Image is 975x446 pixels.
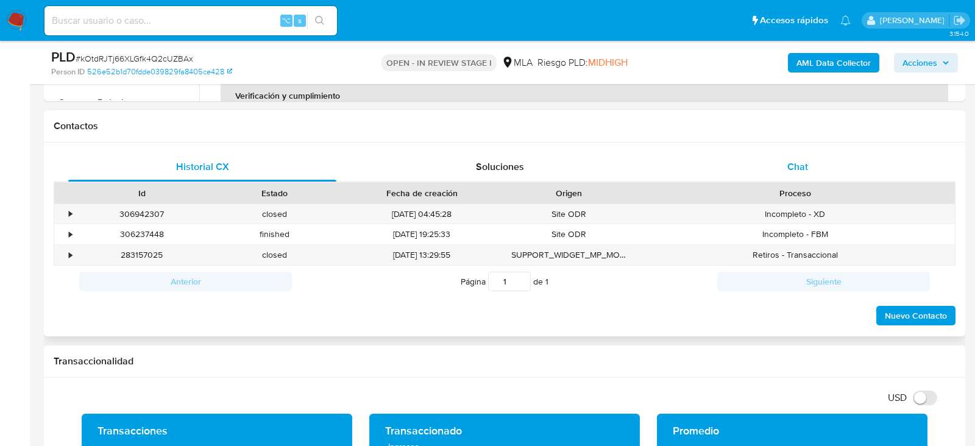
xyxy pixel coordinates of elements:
div: closed [208,204,341,224]
span: Historial CX [176,160,229,174]
div: Retiros - Transaccional [636,245,955,265]
button: Anterior [79,272,292,291]
div: [DATE] 13:29:55 [341,245,503,265]
a: Salir [953,14,966,27]
a: Notificaciones [840,15,851,26]
span: Nuevo Contacto [885,307,947,324]
span: 1 [545,275,548,288]
div: closed [208,245,341,265]
div: Incompleto - XD [636,204,955,224]
span: MIDHIGH [588,55,628,69]
span: Acciones [902,53,937,73]
div: Incompleto - FBM [636,224,955,244]
span: Chat [787,160,808,174]
div: SUPPORT_WIDGET_MP_MOBILE [503,245,636,265]
th: Verificación y cumplimiento [221,81,948,110]
div: Id [84,187,200,199]
div: 306942307 [76,204,208,224]
button: Nuevo Contacto [876,306,955,325]
b: AML Data Collector [796,53,871,73]
div: Origen [511,187,627,199]
div: • [69,208,72,220]
div: Site ODR [503,224,636,244]
div: 283157025 [76,245,208,265]
div: 306237448 [76,224,208,244]
p: lourdes.morinigo@mercadolibre.com [880,15,949,26]
p: OPEN - IN REVIEW STAGE I [381,54,497,71]
div: • [69,228,72,240]
span: Accesos rápidos [760,14,828,27]
button: AML Data Collector [788,53,879,73]
input: Buscar usuario o caso... [44,13,337,29]
b: Person ID [51,66,85,77]
div: Estado [217,187,333,199]
b: PLD [51,47,76,66]
div: Proceso [644,187,946,199]
a: 526e52b1d70fdde039829fa8405ce428 [87,66,232,77]
div: • [69,249,72,261]
div: [DATE] 19:25:33 [341,224,503,244]
button: Siguiente [717,272,930,291]
span: Página de [461,272,548,291]
span: Riesgo PLD: [537,56,628,69]
button: Acciones [894,53,958,73]
div: Site ODR [503,204,636,224]
span: Soluciones [476,160,524,174]
span: # kOtdRJTj66XLGfk4Q2cUZBAx [76,52,193,65]
div: MLA [502,56,533,69]
button: Cruces y Relaciones [47,88,199,118]
span: ⌥ [282,15,291,26]
span: s [298,15,302,26]
div: [DATE] 04:45:28 [341,204,503,224]
button: search-icon [307,12,332,29]
span: 3.154.0 [949,29,969,38]
h1: Contactos [54,120,955,132]
div: Fecha de creación [350,187,494,199]
div: finished [208,224,341,244]
h1: Transaccionalidad [54,355,955,367]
